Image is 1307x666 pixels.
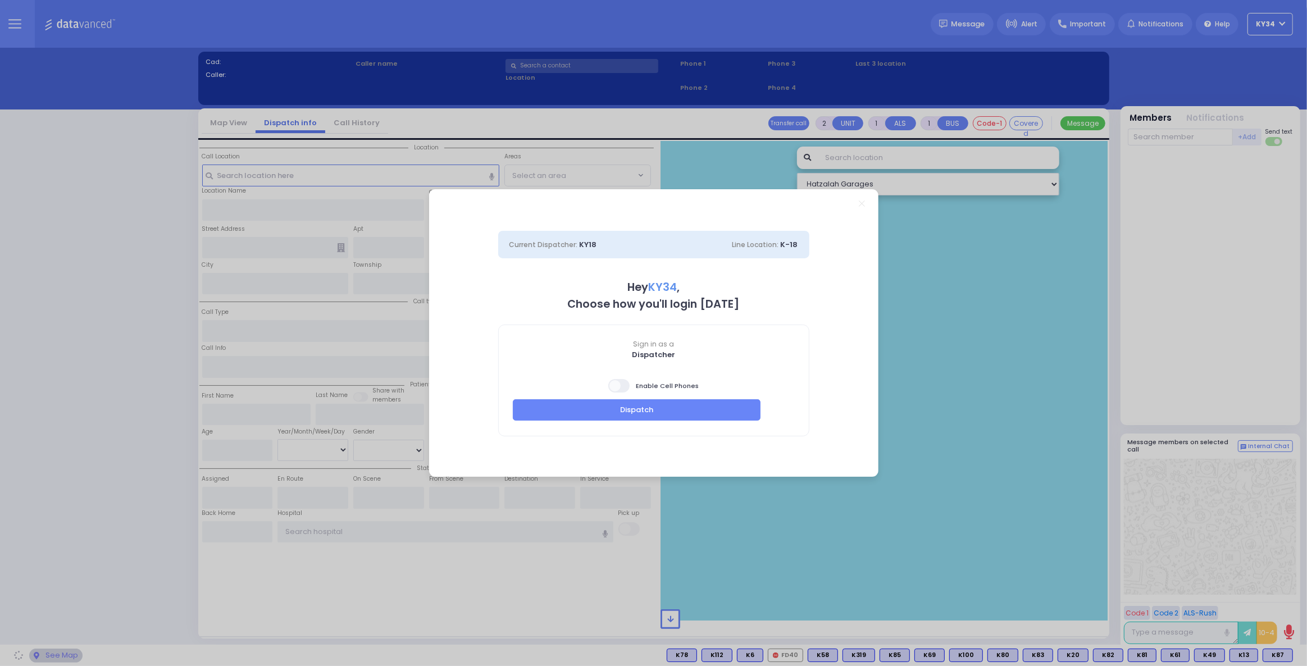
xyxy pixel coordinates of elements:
[568,296,740,312] b: Choose how you'll login [DATE]
[781,239,798,250] span: K-18
[513,399,761,421] button: Dispatch
[732,240,779,249] span: Line Location:
[632,349,675,360] b: Dispatcher
[859,200,865,207] a: Close
[580,239,597,250] span: KY18
[608,378,699,394] span: Enable Cell Phones
[499,339,809,349] span: Sign in as a
[627,280,680,295] b: Hey ,
[648,280,677,295] span: KY34
[509,240,578,249] span: Current Dispatcher:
